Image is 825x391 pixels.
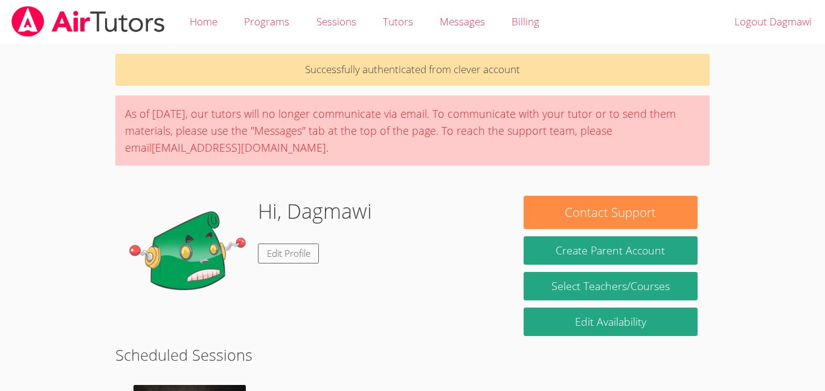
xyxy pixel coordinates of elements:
[115,95,710,166] div: As of [DATE], our tutors will no longer communicate via email. To communicate with your tutor or ...
[524,272,698,300] a: Select Teachers/Courses
[127,196,248,317] img: default.png
[258,244,319,263] a: Edit Profile
[440,15,485,28] span: Messages
[10,6,166,37] img: airtutors_banner-c4298cdbf04f3fff15de1276eac7730deb9818008684d7c2e4769d2f7ddbe033.png
[258,196,372,227] h1: Hi, Dagmawi
[524,236,698,265] button: Create Parent Account
[115,54,710,86] p: Successfully authenticated from clever account
[524,308,698,336] a: Edit Availability
[524,196,698,229] button: Contact Support
[115,343,710,366] h2: Scheduled Sessions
